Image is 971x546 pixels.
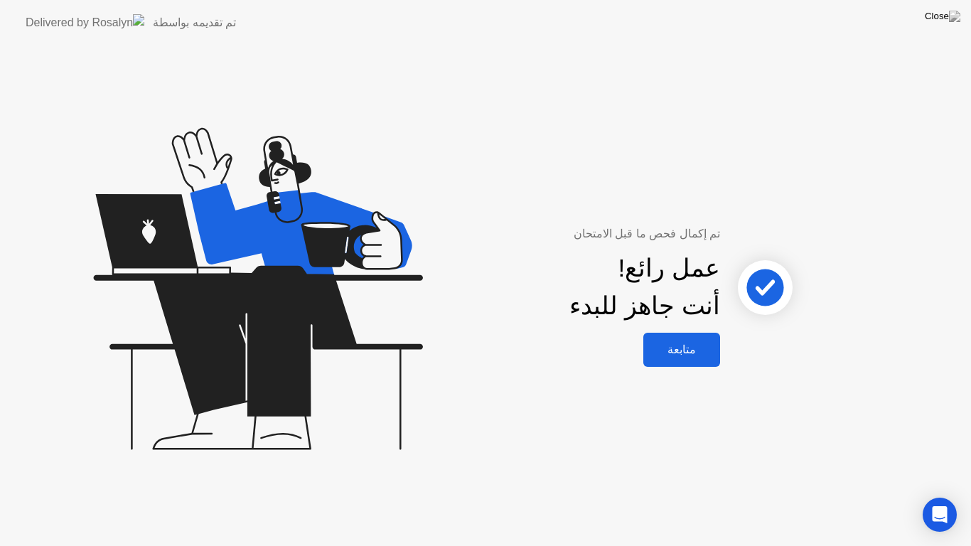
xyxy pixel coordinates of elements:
button: متابعة [643,333,720,367]
div: عمل رائع! أنت جاهز للبدء [569,250,720,325]
div: تم إكمال فحص ما قبل الامتحان [427,225,720,242]
img: Delivered by Rosalyn [26,14,144,31]
div: Open Intercom Messenger [923,498,957,532]
div: تم تقديمه بواسطة [153,14,236,31]
div: متابعة [648,343,716,356]
img: Close [925,11,960,22]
